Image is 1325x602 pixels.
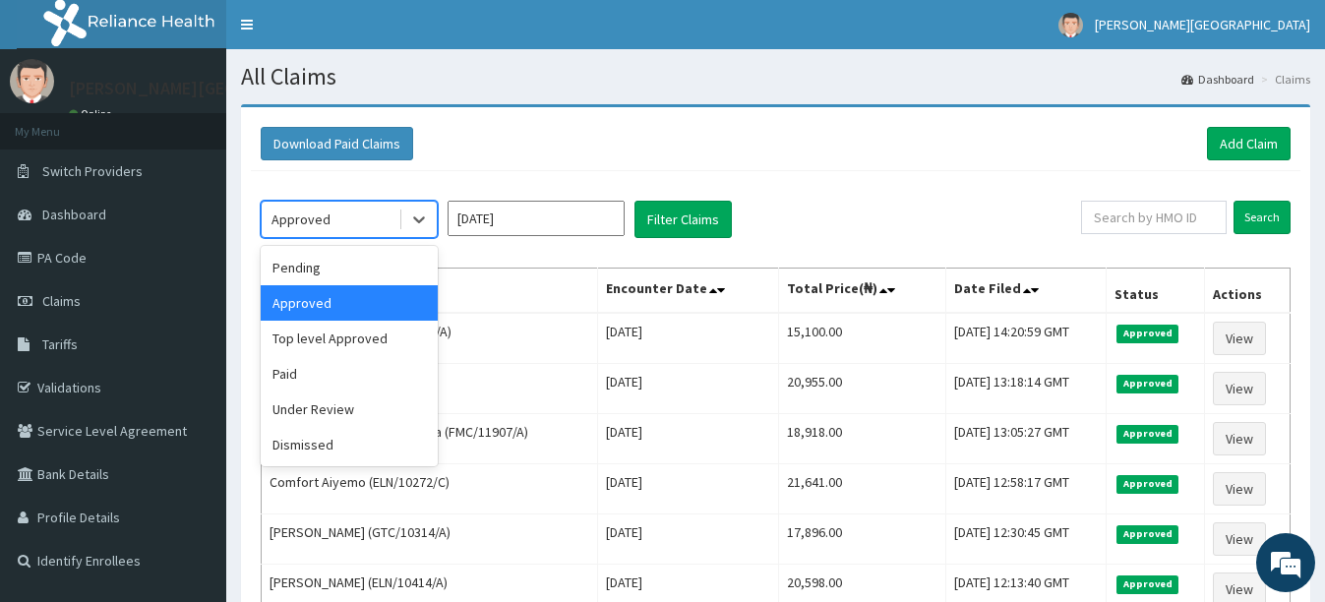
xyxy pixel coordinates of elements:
th: Actions [1205,269,1291,314]
a: Add Claim [1207,127,1291,160]
input: Search [1234,201,1291,234]
img: User Image [10,59,54,103]
td: Comfort Aiyemo (ELN/10272/C) [262,464,598,514]
span: Claims [42,292,81,310]
div: Pending [261,250,438,285]
a: View [1213,472,1266,506]
div: Chat with us now [102,110,331,136]
span: Switch Providers [42,162,143,180]
textarea: Type your message and hit 'Enter' [10,396,375,465]
div: Dismissed [261,427,438,462]
div: Top level Approved [261,321,438,356]
td: [DATE] [598,414,778,464]
td: [DATE] 12:58:17 GMT [945,464,1107,514]
a: View [1213,322,1266,355]
button: Download Paid Claims [261,127,413,160]
span: Approved [1116,425,1178,443]
h1: All Claims [241,64,1310,90]
button: Filter Claims [634,201,732,238]
span: Tariffs [42,335,78,353]
td: 18,918.00 [778,414,945,464]
span: [PERSON_NAME][GEOGRAPHIC_DATA] [1095,16,1310,33]
th: Encounter Date [598,269,778,314]
div: Approved [261,285,438,321]
img: User Image [1058,13,1083,37]
div: Minimize live chat window [323,10,370,57]
td: [DATE] [598,514,778,565]
span: Approved [1116,575,1178,593]
a: Online [69,107,116,121]
th: Total Price(₦) [778,269,945,314]
th: Date Filed [945,269,1107,314]
input: Select Month and Year [448,201,625,236]
img: d_794563401_company_1708531726252_794563401 [36,98,80,148]
input: Search by HMO ID [1081,201,1227,234]
p: [PERSON_NAME][GEOGRAPHIC_DATA] [69,80,360,97]
span: Approved [1116,375,1178,392]
td: 20,955.00 [778,364,945,414]
span: Approved [1116,525,1178,543]
div: Under Review [261,391,438,427]
a: View [1213,522,1266,556]
span: Approved [1116,475,1178,493]
td: 15,100.00 [778,313,945,364]
td: 17,896.00 [778,514,945,565]
span: We're online! [114,177,271,376]
td: [DATE] 14:20:59 GMT [945,313,1107,364]
a: View [1213,422,1266,455]
td: 21,641.00 [778,464,945,514]
td: [PERSON_NAME] (GTC/10314/A) [262,514,598,565]
td: [DATE] 13:18:14 GMT [945,364,1107,414]
span: Dashboard [42,206,106,223]
li: Claims [1256,71,1310,88]
td: [DATE] 12:30:45 GMT [945,514,1107,565]
td: [DATE] 13:05:27 GMT [945,414,1107,464]
td: [DATE] [598,364,778,414]
a: Dashboard [1181,71,1254,88]
td: [DATE] [598,464,778,514]
span: Approved [1116,325,1178,342]
div: Paid [261,356,438,391]
td: [DATE] [598,313,778,364]
a: View [1213,372,1266,405]
th: Status [1107,269,1205,314]
div: Approved [271,210,331,229]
